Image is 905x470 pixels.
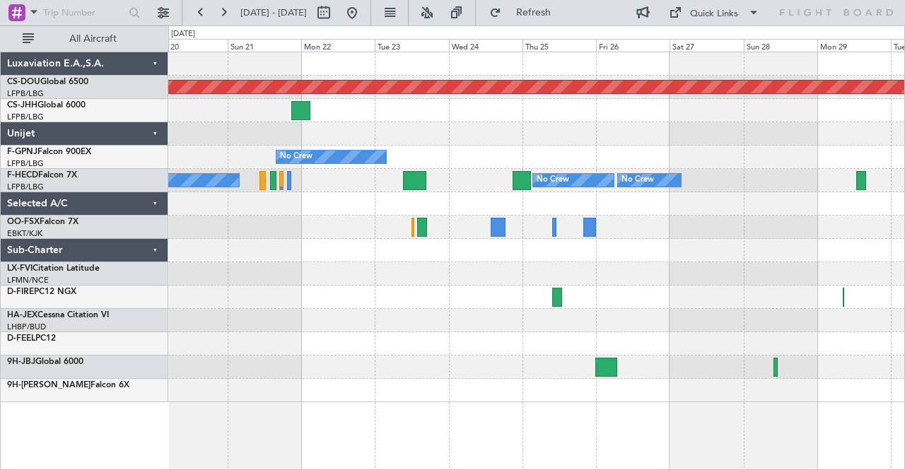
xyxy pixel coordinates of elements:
[670,39,743,52] div: Sat 27
[240,6,307,19] span: [DATE] - [DATE]
[7,334,35,343] span: D-FEEL
[7,264,33,273] span: LX-FVI
[483,1,568,24] button: Refresh
[7,171,77,180] a: F-HECDFalcon 7X
[7,101,86,110] a: CS-JHHGlobal 6000
[7,148,91,156] a: F-GPNJFalcon 900EX
[7,218,78,226] a: OO-FSXFalcon 7X
[7,158,44,169] a: LFPB/LBG
[16,28,153,50] button: All Aircraft
[7,148,37,156] span: F-GPNJ
[449,39,522,52] div: Wed 24
[7,358,35,366] span: 9H-JBJ
[7,78,88,86] a: CS-DOUGlobal 6500
[537,170,569,191] div: No Crew
[7,171,38,180] span: F-HECD
[7,182,44,192] a: LFPB/LBG
[375,39,448,52] div: Tue 23
[7,322,46,332] a: LHBP/BUD
[7,275,49,286] a: LFMN/NCE
[7,334,56,343] a: D-FEELPC12
[7,218,40,226] span: OO-FSX
[7,112,44,122] a: LFPB/LBG
[522,39,596,52] div: Thu 25
[744,39,817,52] div: Sun 28
[7,288,34,296] span: D-FIRE
[301,39,375,52] div: Mon 22
[7,78,40,86] span: CS-DOU
[7,381,129,389] a: 9H-[PERSON_NAME]Falcon 6X
[817,39,891,52] div: Mon 29
[596,39,670,52] div: Fri 26
[7,88,44,99] a: LFPB/LBG
[7,288,76,296] a: D-FIREPC12 NGX
[7,311,37,319] span: HA-JEX
[621,170,654,191] div: No Crew
[37,34,149,44] span: All Aircraft
[7,264,100,273] a: LX-FVICitation Latitude
[504,8,564,18] span: Refresh
[280,146,313,168] div: No Crew
[228,39,301,52] div: Sun 21
[7,358,83,366] a: 9H-JBJGlobal 6000
[7,381,90,389] span: 9H-[PERSON_NAME]
[7,101,37,110] span: CS-JHH
[690,7,738,21] div: Quick Links
[43,2,124,23] input: Trip Number
[7,228,42,239] a: EBKT/KJK
[171,28,195,40] div: [DATE]
[154,39,228,52] div: Sat 20
[662,1,766,24] button: Quick Links
[7,311,109,319] a: HA-JEXCessna Citation VI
